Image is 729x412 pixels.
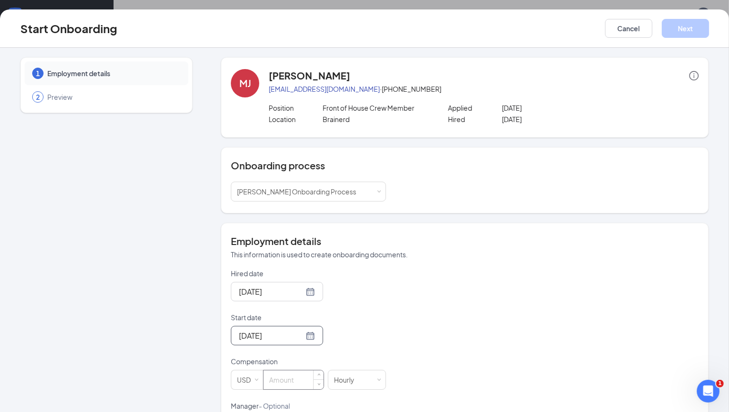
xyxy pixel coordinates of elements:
[47,69,179,78] span: Employment details
[231,250,699,259] p: This information is used to create onboarding documents.
[605,19,652,38] button: Cancel
[314,379,324,389] span: Decrease Value
[239,330,304,342] input: Oct 16, 2025
[314,370,324,380] span: Increase Value
[231,235,699,248] h4: Employment details
[502,114,609,124] p: [DATE]
[662,19,709,38] button: Next
[448,114,502,124] p: Hired
[231,313,386,322] p: Start date
[47,92,179,102] span: Preview
[237,182,363,201] div: [object Object]
[239,286,304,298] input: Oct 15, 2025
[716,380,724,387] span: 1
[689,71,699,80] span: info-circle
[263,370,324,389] input: Amount
[231,401,386,411] p: Manager
[269,84,699,94] p: · [PHONE_NUMBER]
[239,77,251,90] div: MJ
[269,69,350,82] h4: [PERSON_NAME]
[448,103,502,113] p: Applied
[36,69,40,78] span: 1
[269,114,323,124] p: Location
[231,357,386,366] p: Compensation
[269,103,323,113] p: Position
[20,20,117,36] h3: Start Onboarding
[323,114,430,124] p: Brainerd
[269,85,380,93] a: [EMAIL_ADDRESS][DOMAIN_NAME]
[237,187,356,196] span: [PERSON_NAME] Onboarding Process
[231,269,386,278] p: Hired date
[334,370,361,389] div: Hourly
[231,159,699,172] h4: Onboarding process
[259,402,290,410] span: - Optional
[237,370,257,389] div: USD
[323,103,430,113] p: Front of House Crew Member
[697,380,720,403] iframe: Intercom live chat
[502,103,609,113] p: [DATE]
[36,92,40,102] span: 2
